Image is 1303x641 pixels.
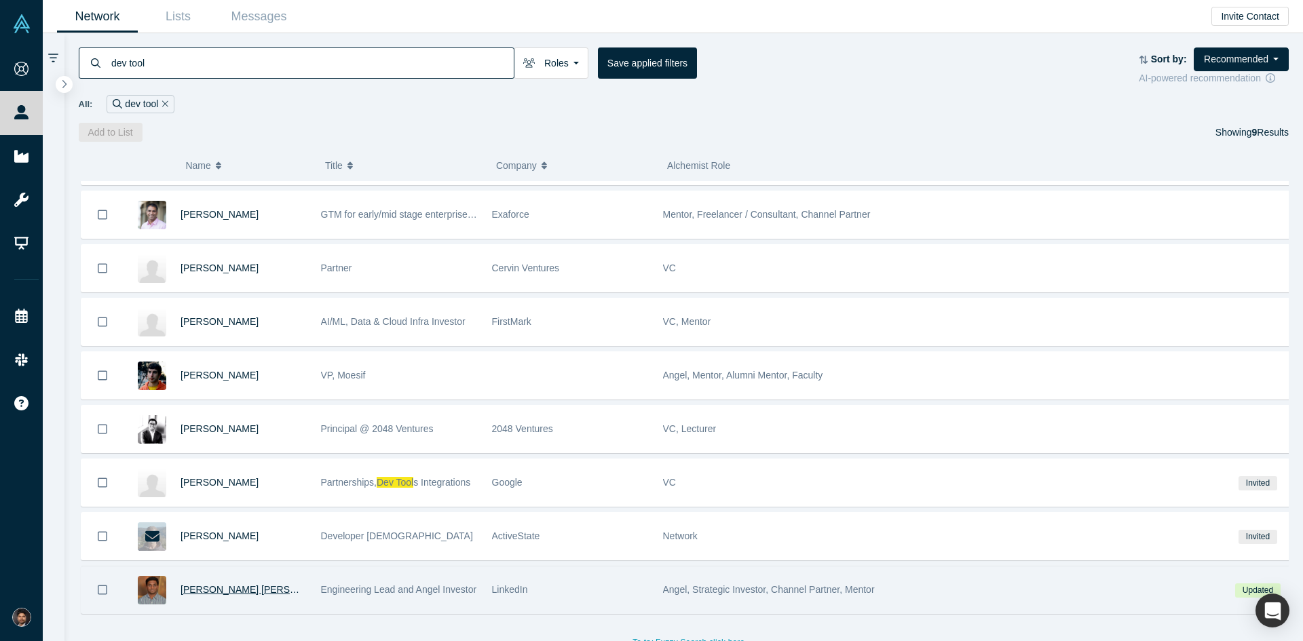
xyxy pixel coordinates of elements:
[413,477,470,488] span: s Integrations
[492,423,553,434] span: 2048 Ventures
[663,209,871,220] span: Mentor, Freelancer / Consultant, Channel Partner
[138,576,166,604] img: Avinash Gupta Konda's Profile Image
[181,209,259,220] a: [PERSON_NAME]
[1252,127,1258,138] strong: 9
[492,584,528,595] span: LinkedIn
[377,477,413,488] span: Dev Tool
[1151,54,1187,64] strong: Sort by:
[492,316,531,327] span: FirstMark
[181,423,259,434] a: [PERSON_NAME]
[1239,530,1277,544] span: Invited
[1139,71,1289,85] div: AI-powered recommendation
[667,160,730,171] span: Alchemist Role
[138,254,166,283] img: Samir Shah's Profile Image
[1252,127,1289,138] span: Results
[492,263,560,273] span: Cervin Ventures
[81,566,124,613] button: Bookmark
[81,352,124,399] button: Bookmark
[1194,47,1289,71] button: Recommended
[492,530,540,541] span: ActiveState
[321,530,473,541] span: Developer [DEMOGRAPHIC_DATA]
[12,608,31,627] img: Shine Oovattil's Account
[1235,583,1280,598] span: Updated
[1239,476,1277,490] span: Invited
[321,423,434,434] span: Principal @ 2048 Ventures
[81,406,124,452] button: Bookmark
[321,209,538,220] span: GTM for early/mid stage enterprise software/SaaS (
[321,584,477,595] span: Engineering Lead and Angel Investor
[663,530,698,541] span: Network
[181,530,259,541] a: [PERSON_NAME]
[81,298,124,345] button: Bookmark
[181,263,259,273] a: [PERSON_NAME]
[598,47,697,79] button: Save applied filters
[663,370,823,381] span: Angel, Mentor, Alumni Mentor, Faculty
[321,477,377,488] span: Partnerships,
[79,123,143,142] button: Add to List
[663,477,676,488] span: VC
[12,14,31,33] img: Alchemist Vault Logo
[158,96,168,112] button: Remove Filter
[138,1,219,33] a: Lists
[663,263,676,273] span: VC
[181,370,259,381] a: [PERSON_NAME]
[81,245,124,292] button: Bookmark
[496,151,537,180] span: Company
[181,584,339,595] a: [PERSON_NAME] [PERSON_NAME]
[138,469,166,497] img: Ofer Ronen's Profile Image
[57,1,138,33] a: Network
[138,362,166,390] img: Derric Gilling's Profile Image
[81,513,124,560] button: Bookmark
[81,191,124,238] button: Bookmark
[110,47,514,79] input: Search by name, title, company, summary, expertise, investment criteria or topics of focus
[321,263,352,273] span: Partner
[185,151,311,180] button: Name
[107,95,174,113] div: dev tool
[325,151,482,180] button: Title
[1211,7,1289,26] button: Invite Contact
[79,98,93,111] span: All:
[325,151,343,180] span: Title
[321,316,466,327] span: AI/ML, Data & Cloud Infra Investor
[185,151,210,180] span: Name
[138,415,166,444] img: Zann Ali's Profile Image
[514,47,588,79] button: Roles
[492,477,523,488] span: Google
[663,423,717,434] span: VC, Lecturer
[663,316,711,327] span: VC, Mentor
[219,1,299,33] a: Messages
[496,151,653,180] button: Company
[181,316,259,327] a: [PERSON_NAME]
[321,370,366,381] span: VP, Moesif
[81,459,124,506] button: Bookmark
[181,477,259,488] a: [PERSON_NAME]
[138,308,166,336] img: Aman Kabeer's Profile Image
[138,201,166,229] img: Dhruv Gupta's Profile Image
[663,584,875,595] span: Angel, Strategic Investor, Channel Partner, Mentor
[1215,123,1289,142] div: Showing
[492,209,529,220] span: Exaforce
